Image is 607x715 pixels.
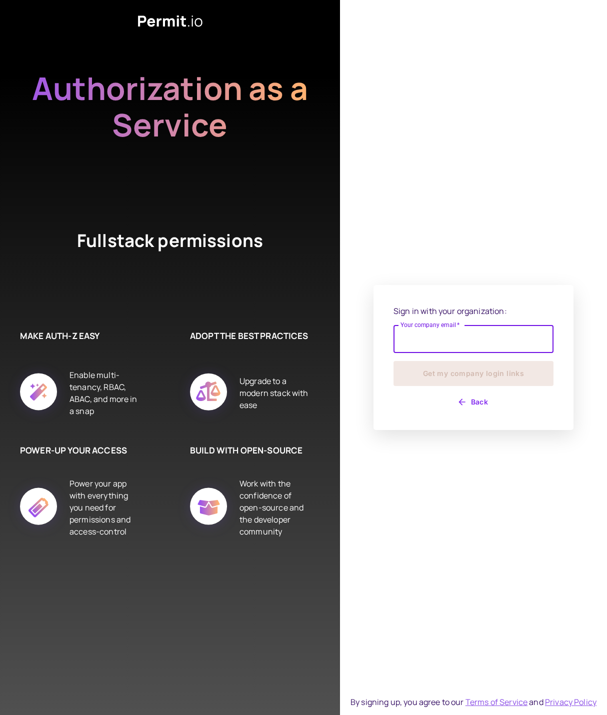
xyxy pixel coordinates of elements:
h4: Fullstack permissions [40,228,300,289]
h6: POWER-UP YOUR ACCESS [20,444,140,457]
div: Enable multi-tenancy, RBAC, ABAC, and more in a snap [69,362,140,424]
div: Power your app with everything you need for permissions and access-control [69,476,140,538]
p: Sign in with your organization: [393,305,553,317]
a: Privacy Policy [545,696,596,707]
h6: BUILD WITH OPEN-SOURCE [190,444,310,457]
div: By signing up, you agree to our and [350,696,596,708]
a: Terms of Service [465,696,527,707]
div: Work with the confidence of open-source and the developer community [239,476,310,538]
div: Upgrade to a modern stack with ease [239,362,310,424]
h6: MAKE AUTH-Z EASY [20,329,140,342]
h6: ADOPT THE BEST PRACTICES [190,329,310,342]
button: Get my company login links [393,361,553,386]
button: Back [393,394,553,410]
label: Your company email [400,320,460,329]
